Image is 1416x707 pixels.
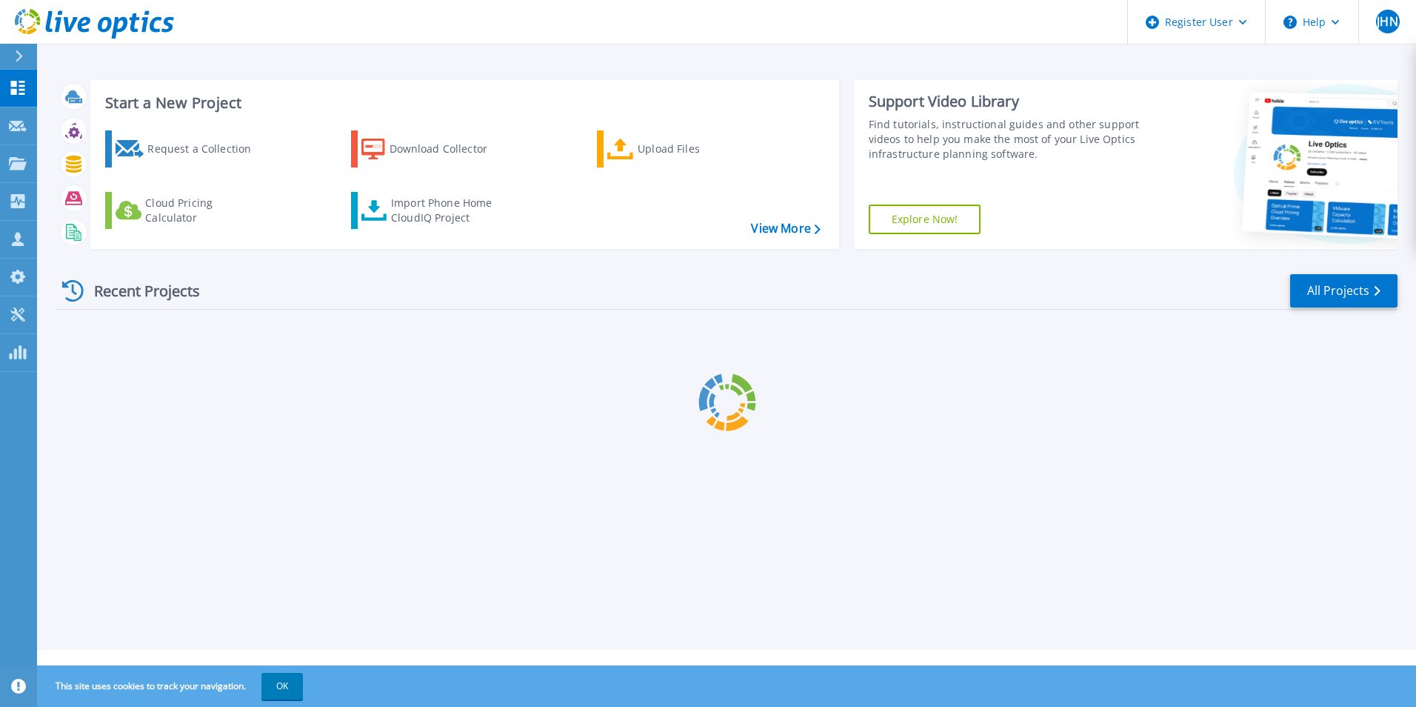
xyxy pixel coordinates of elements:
[57,273,220,309] div: Recent Projects
[390,134,508,164] div: Download Collector
[105,95,820,111] h3: Start a New Project
[869,92,1146,111] div: Support Video Library
[105,130,270,167] a: Request a Collection
[1290,274,1397,308] a: All Projects
[261,673,303,700] button: OK
[105,192,270,229] a: Cloud Pricing Calculator
[41,673,303,700] span: This site uses cookies to track your navigation.
[1377,16,1397,27] span: JHN
[869,117,1146,162] div: Find tutorials, instructional guides and other support videos to help you make the most of your L...
[351,130,516,167] a: Download Collector
[869,205,981,234] a: Explore Now!
[597,130,762,167] a: Upload Files
[751,222,820,236] a: View More
[391,196,507,225] div: Import Phone Home CloudIQ Project
[638,134,756,164] div: Upload Files
[145,196,264,225] div: Cloud Pricing Calculator
[147,134,266,164] div: Request a Collection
